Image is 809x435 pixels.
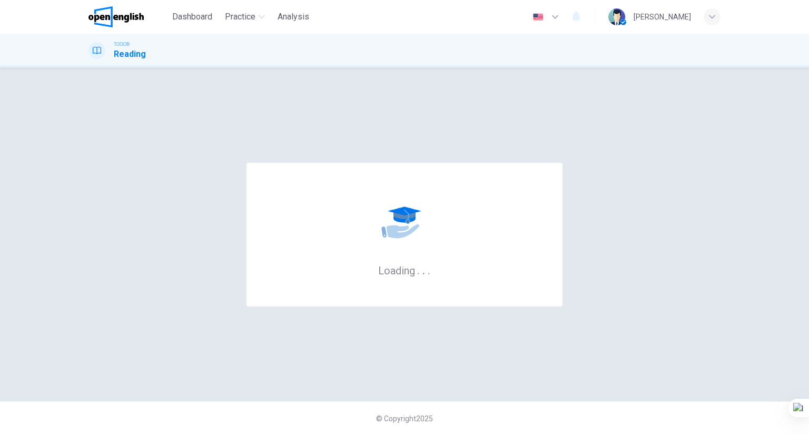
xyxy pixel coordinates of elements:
[608,8,625,25] img: Profile picture
[114,48,146,61] h1: Reading
[221,7,269,26] button: Practice
[88,6,144,27] img: OpenEnglish logo
[225,11,255,23] span: Practice
[376,414,433,423] span: © Copyright 2025
[427,261,431,278] h6: .
[172,11,212,23] span: Dashboard
[378,263,431,277] h6: Loading
[417,261,420,278] h6: .
[114,41,130,48] span: TOEIC®
[168,7,216,26] button: Dashboard
[278,11,309,23] span: Analysis
[531,13,545,21] img: en
[634,11,691,23] div: [PERSON_NAME]
[273,7,313,26] button: Analysis
[422,261,426,278] h6: .
[88,6,168,27] a: OpenEnglish logo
